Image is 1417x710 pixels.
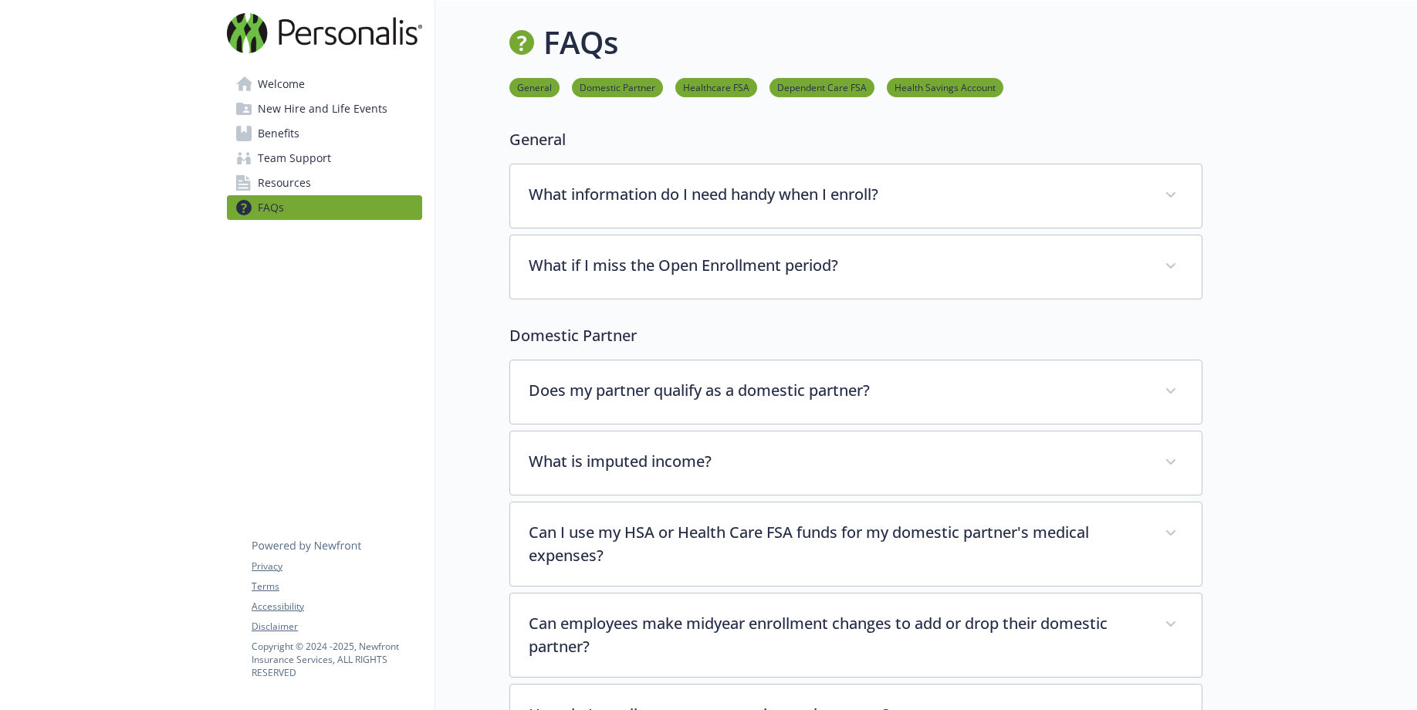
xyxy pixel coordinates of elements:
[509,79,560,94] a: General
[510,235,1202,299] div: What if I miss the Open Enrollment period?
[769,79,874,94] a: Dependent Care FSA
[252,640,421,679] p: Copyright © 2024 - 2025 , Newfront Insurance Services, ALL RIGHTS RESERVED
[529,183,1146,206] p: What information do I need handy when I enroll?
[509,128,1202,151] p: General
[529,612,1146,658] p: Can employees make midyear enrollment changes to add or drop their domestic partner?
[252,600,421,614] a: Accessibility
[258,121,299,146] span: Benefits
[227,195,422,220] a: FAQs
[572,79,663,94] a: Domestic Partner
[227,146,422,171] a: Team Support
[227,72,422,96] a: Welcome
[252,580,421,593] a: Terms
[529,379,1146,402] p: Does my partner qualify as a domestic partner?
[258,96,387,121] span: New Hire and Life Events
[529,254,1146,277] p: What if I miss the Open Enrollment period?
[529,450,1146,473] p: What is imputed income?
[509,324,1202,347] p: Domestic Partner
[258,171,311,195] span: Resources
[258,72,305,96] span: Welcome
[510,593,1202,677] div: Can employees make midyear enrollment changes to add or drop their domestic partner?
[252,560,421,573] a: Privacy
[887,79,1003,94] a: Health Savings Account
[252,620,421,634] a: Disclaimer
[258,146,331,171] span: Team Support
[510,431,1202,495] div: What is imputed income?
[543,19,618,66] h1: FAQs
[510,502,1202,586] div: Can I use my HSA or Health Care FSA funds for my domestic partner's medical expenses?
[510,360,1202,424] div: Does my partner qualify as a domestic partner?
[227,96,422,121] a: New Hire and Life Events
[510,164,1202,228] div: What information do I need handy when I enroll?
[258,195,284,220] span: FAQs
[675,79,757,94] a: Healthcare FSA
[227,171,422,195] a: Resources
[227,121,422,146] a: Benefits
[529,521,1146,567] p: Can I use my HSA or Health Care FSA funds for my domestic partner's medical expenses?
